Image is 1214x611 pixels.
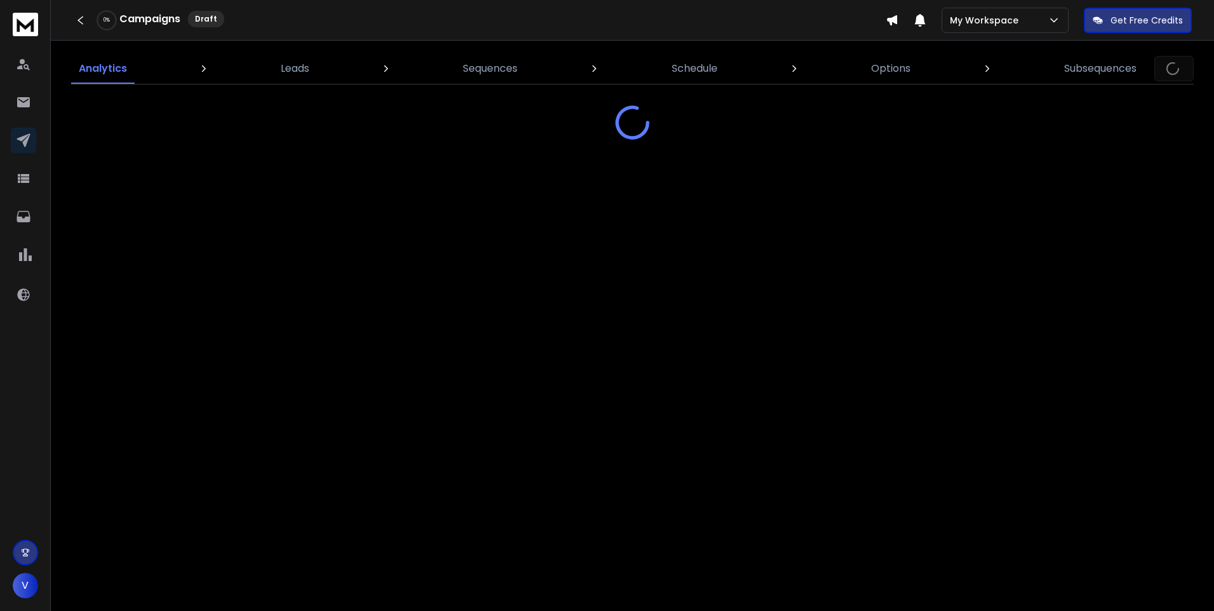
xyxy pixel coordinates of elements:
[1111,14,1183,27] p: Get Free Credits
[79,61,127,76] p: Analytics
[664,53,725,84] a: Schedule
[71,53,135,84] a: Analytics
[1057,53,1144,84] a: Subsequences
[281,61,309,76] p: Leads
[1084,8,1192,33] button: Get Free Credits
[13,13,38,36] img: logo
[13,573,38,598] button: V
[103,17,110,24] p: 0 %
[273,53,317,84] a: Leads
[188,11,224,27] div: Draft
[871,61,910,76] p: Options
[672,61,717,76] p: Schedule
[950,14,1024,27] p: My Workspace
[455,53,525,84] a: Sequences
[119,11,180,27] h1: Campaigns
[1064,61,1137,76] p: Subsequences
[463,61,517,76] p: Sequences
[864,53,918,84] a: Options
